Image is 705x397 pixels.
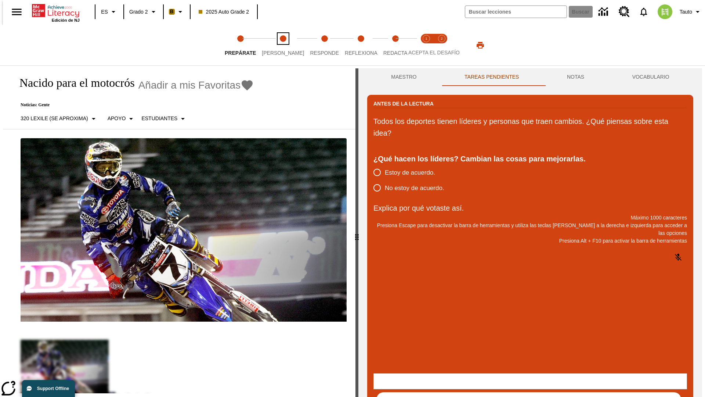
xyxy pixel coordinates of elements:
button: Perfil/Configuración [677,5,705,18]
h2: Antes de la lectura [373,100,434,108]
button: TAREAS PENDIENTES [441,68,543,86]
button: Haga clic para activar la función de reconocimiento de voz [669,248,687,266]
span: Añadir a mis Favoritas [138,79,241,91]
button: VOCABULARIO [608,68,693,86]
button: Lenguaje: ES, Selecciona un idioma [98,5,121,18]
button: NOTAS [543,68,608,86]
button: Reflexiona step 4 of 5 [339,25,383,65]
button: Support Offline [22,380,75,397]
button: Grado: Grado 2, Elige un grado [126,5,161,18]
h1: Nacido para el motocrós [12,76,135,90]
div: Pulsa la tecla de intro o la barra espaciadora y luego presiona las flechas de derecha e izquierd... [355,68,358,397]
div: activity [358,68,702,397]
text: 2 [441,37,442,40]
button: Acepta el desafío lee step 1 of 2 [416,25,437,65]
span: ACEPTA EL DESAFÍO [408,50,460,56]
span: 2025 Auto Grade 2 [199,8,249,16]
button: Lee step 2 of 5 [256,25,310,65]
span: Prepárate [225,50,256,56]
div: reading [3,68,355,393]
button: Boost El color de la clase es anaranjado claro. Cambiar el color de la clase. [166,5,188,18]
p: Presiona Alt + F10 para activar la barra de herramientas [373,237,687,245]
span: B [170,7,174,16]
p: Noticias: Gente [12,102,254,108]
button: Abrir el menú lateral [6,1,28,23]
span: Edición de NJ [52,18,80,22]
p: Presiona Escape para desactivar la barra de herramientas y utiliza las teclas [PERSON_NAME] a la ... [373,222,687,237]
span: No estoy de acuerdo. [385,183,444,193]
span: Responde [310,50,339,56]
span: Grado 2 [129,8,148,16]
p: 320 Lexile (Se aproxima) [21,115,88,122]
input: Buscar campo [465,6,567,18]
button: Prepárate step 1 of 5 [219,25,262,65]
a: Centro de información [594,2,614,22]
span: Redacta [383,50,408,56]
button: Acepta el desafío contesta step 2 of 2 [431,25,452,65]
button: Imprimir [469,39,492,52]
button: Añadir a mis Favoritas - Nacido para el motocrós [138,79,254,92]
span: Reflexiona [345,50,377,56]
div: ¿Qué hacen los líderes? Cambian las cosas para mejorarlas. [373,153,687,165]
span: Support Offline [37,386,69,391]
div: Instructional Panel Tabs [367,68,693,86]
button: Seleccionar estudiante [138,112,190,125]
span: [PERSON_NAME] [262,50,304,56]
p: Apoyo [108,115,126,122]
p: Explica por qué votaste así. [373,202,687,214]
div: Portada [32,3,80,22]
button: Seleccione Lexile, 320 Lexile (Se aproxima) [18,112,101,125]
p: Todos los deportes tienen líderes y personas que traen cambios. ¿Qué piensas sobre esta idea? [373,115,687,139]
a: Notificaciones [634,2,653,21]
button: Maestro [367,68,441,86]
button: Escoja un nuevo avatar [653,2,677,21]
button: Responde step 3 of 5 [304,25,345,65]
span: Estoy de acuerdo. [385,168,435,178]
img: El corredor de motocrós James Stewart vuela por los aires en su motocicleta de montaña [21,138,347,322]
p: Máximo 1000 caracteres [373,214,687,222]
text: 1 [425,37,427,40]
a: Centro de recursos, Se abrirá en una pestaña nueva. [614,2,634,22]
div: poll [373,165,450,196]
button: Tipo de apoyo, Apoyo [105,112,139,125]
p: Estudiantes [141,115,177,122]
span: Tauto [680,8,692,16]
body: Explica por qué votaste así. Máximo 1000 caracteres Presiona Alt + F10 para activar la barra de h... [3,6,107,12]
img: avatar image [658,4,672,19]
button: Redacta step 5 of 5 [377,25,413,65]
span: ES [101,8,108,16]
